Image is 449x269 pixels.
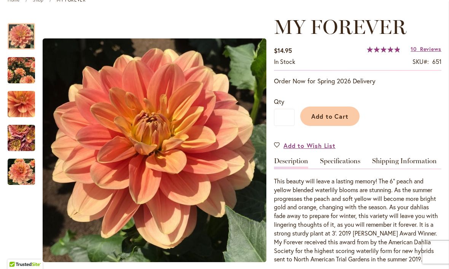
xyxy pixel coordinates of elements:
span: In stock [274,57,295,65]
a: Description [274,158,308,169]
iframe: Launch Accessibility Center [6,242,27,263]
span: Reviews [420,45,441,53]
span: Qty [274,97,284,105]
div: MY FOREVER [8,151,35,185]
span: 10 [411,45,416,53]
img: MY FOREVER [43,38,266,262]
p: Order Now for Spring 2026 Delivery [274,76,441,86]
img: MY FOREVER [8,53,35,87]
a: 10 Reviews [411,45,441,53]
a: Add to Wish List [274,141,336,150]
div: Detailed Product Info [274,158,441,264]
div: MY FOREVER [8,117,43,151]
div: MY FOREVER [8,83,43,117]
div: MY FOREVER [8,49,43,83]
a: Specifications [320,158,360,169]
span: MY FOREVER [274,15,406,39]
img: MY FOREVER [8,158,35,186]
div: MY FOREVER [8,16,43,49]
strong: SKU [412,57,429,65]
div: Availability [274,57,295,66]
span: Add to Cart [311,112,349,120]
span: $14.95 [274,46,292,54]
div: 97% [367,46,400,53]
span: Add to Wish List [283,141,336,150]
div: This beauty will leave a lasting memory! The 6” peach and yellow blended waterlily blooms are stu... [274,177,441,264]
div: 651 [432,57,441,66]
button: Add to Cart [300,107,360,126]
a: Shipping Information [372,158,437,169]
